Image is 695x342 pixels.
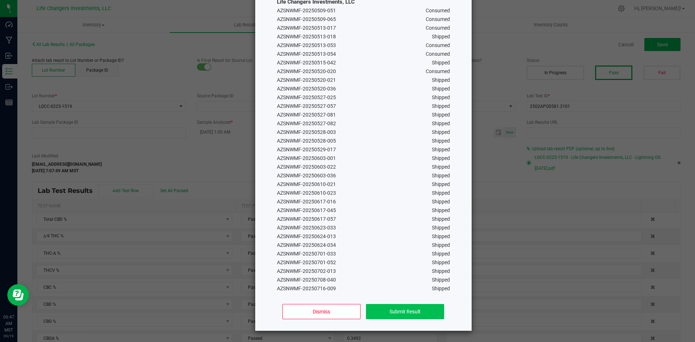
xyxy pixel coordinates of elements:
[426,7,450,14] span: Consumed
[277,94,336,101] span: AZSNWMF-20250527-025
[432,59,450,67] span: Shipped
[277,285,336,292] span: AZSNWMF-20250716-009
[277,42,336,49] span: AZSNWMF-20250513-053
[432,207,450,214] span: Shipped
[277,24,336,32] span: AZSNWMF-20250513-017
[277,146,336,153] span: AZSNWMF-20250529-017
[432,250,450,258] span: Shipped
[432,181,450,188] span: Shipped
[426,16,450,23] span: Consumed
[277,207,336,214] span: AZSNWMF-20250617-045
[432,33,450,41] span: Shipped
[277,276,336,284] span: AZSNWMF-20250708-040
[277,85,336,93] span: AZSNWMF-20250520-036
[432,198,450,206] span: Shipped
[432,128,450,136] span: Shipped
[432,85,450,93] span: Shipped
[277,163,336,171] span: AZSNWMF-20250603-022
[277,181,336,188] span: AZSNWMF-20250610-021
[426,24,450,32] span: Consumed
[277,189,336,197] span: AZSNWMF-20250610-023
[277,250,336,258] span: AZSNWMF-20250701-033
[432,285,450,292] span: Shipped
[277,215,336,223] span: AZSNWMF-20250617-057
[432,94,450,101] span: Shipped
[7,284,29,306] iframe: Resource center
[277,233,336,240] span: AZSNWMF-20250624-013
[432,137,450,145] span: Shipped
[277,128,336,136] span: AZSNWMF-20250528-003
[277,155,336,162] span: AZSNWMF-20250603-001
[432,267,450,275] span: Shipped
[277,102,336,110] span: AZSNWMF-20250527-057
[432,233,450,240] span: Shipped
[282,304,360,319] button: Dismiss
[432,76,450,84] span: Shipped
[432,172,450,180] span: Shipped
[277,50,336,58] span: AZSNWMF-20250513-054
[277,16,336,23] span: AZSNWMF-20250509-065
[432,224,450,232] span: Shipped
[426,50,450,58] span: Consumed
[432,155,450,162] span: Shipped
[432,102,450,110] span: Shipped
[277,7,336,14] span: AZSNWMF-20250509-051
[366,304,444,319] button: Submit Result
[432,189,450,197] span: Shipped
[277,172,336,180] span: AZSNWMF-20250603-036
[277,120,336,127] span: AZSNWMF-20250527-082
[277,198,336,206] span: AZSNWMF-20250617-016
[277,224,336,232] span: AZSNWMF-20250623-033
[277,111,336,119] span: AZSNWMF-20250527-081
[432,146,450,153] span: Shipped
[277,59,336,67] span: AZSNWMF-20250515-042
[426,42,450,49] span: Consumed
[426,68,450,75] span: Consumed
[277,68,336,75] span: AZSNWMF-20250520-020
[432,241,450,249] span: Shipped
[277,259,336,266] span: AZSNWMF-20250701-052
[277,267,336,275] span: AZSNWMF-20250702-013
[277,76,336,84] span: AZSNWMF-20250520-021
[432,111,450,119] span: Shipped
[432,120,450,127] span: Shipped
[432,259,450,266] span: Shipped
[432,163,450,171] span: Shipped
[432,276,450,284] span: Shipped
[277,137,336,145] span: AZSNWMF-20250528-005
[277,241,336,249] span: AZSNWMF-20250624-034
[432,215,450,223] span: Shipped
[277,33,336,41] span: AZSNWMF-20250513-018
